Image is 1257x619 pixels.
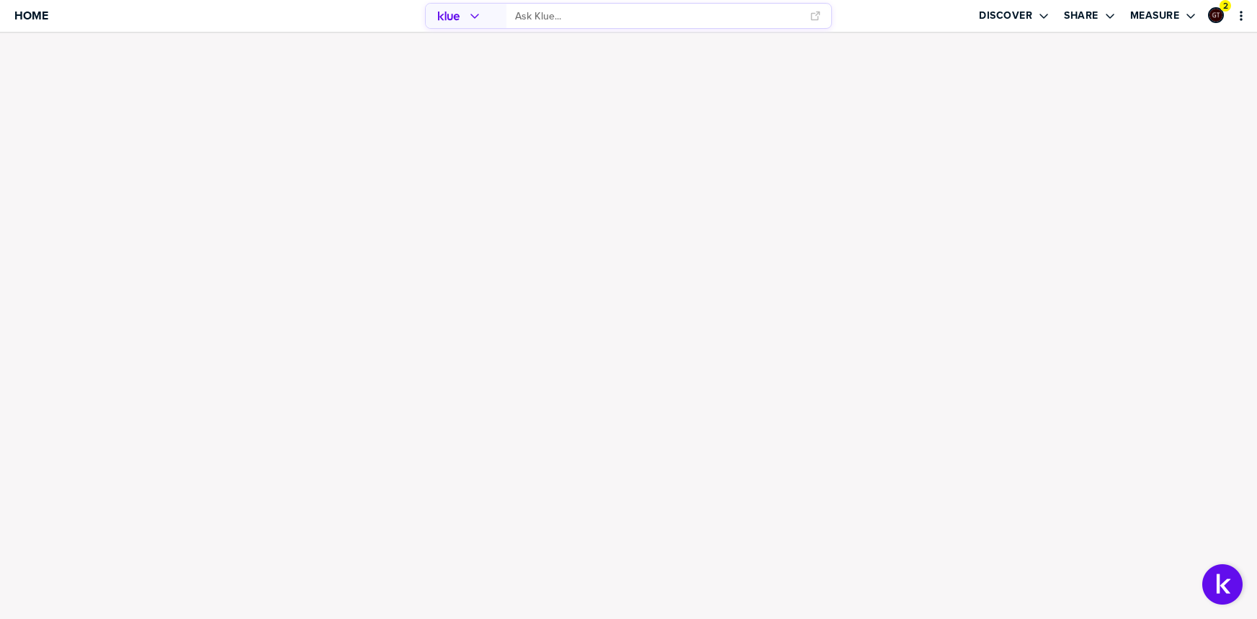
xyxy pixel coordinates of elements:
[515,4,802,28] input: Ask Klue...
[1209,9,1222,22] img: ee1355cada6433fc92aa15fbfe4afd43-sml.png
[14,9,48,22] span: Home
[1208,7,1224,23] div: Graham Tutti
[1207,6,1225,25] a: Edit Profile
[1223,1,1228,12] span: 2
[1064,9,1099,22] label: Share
[1202,564,1243,605] button: Open Support Center
[1130,9,1180,22] label: Measure
[979,9,1032,22] label: Discover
